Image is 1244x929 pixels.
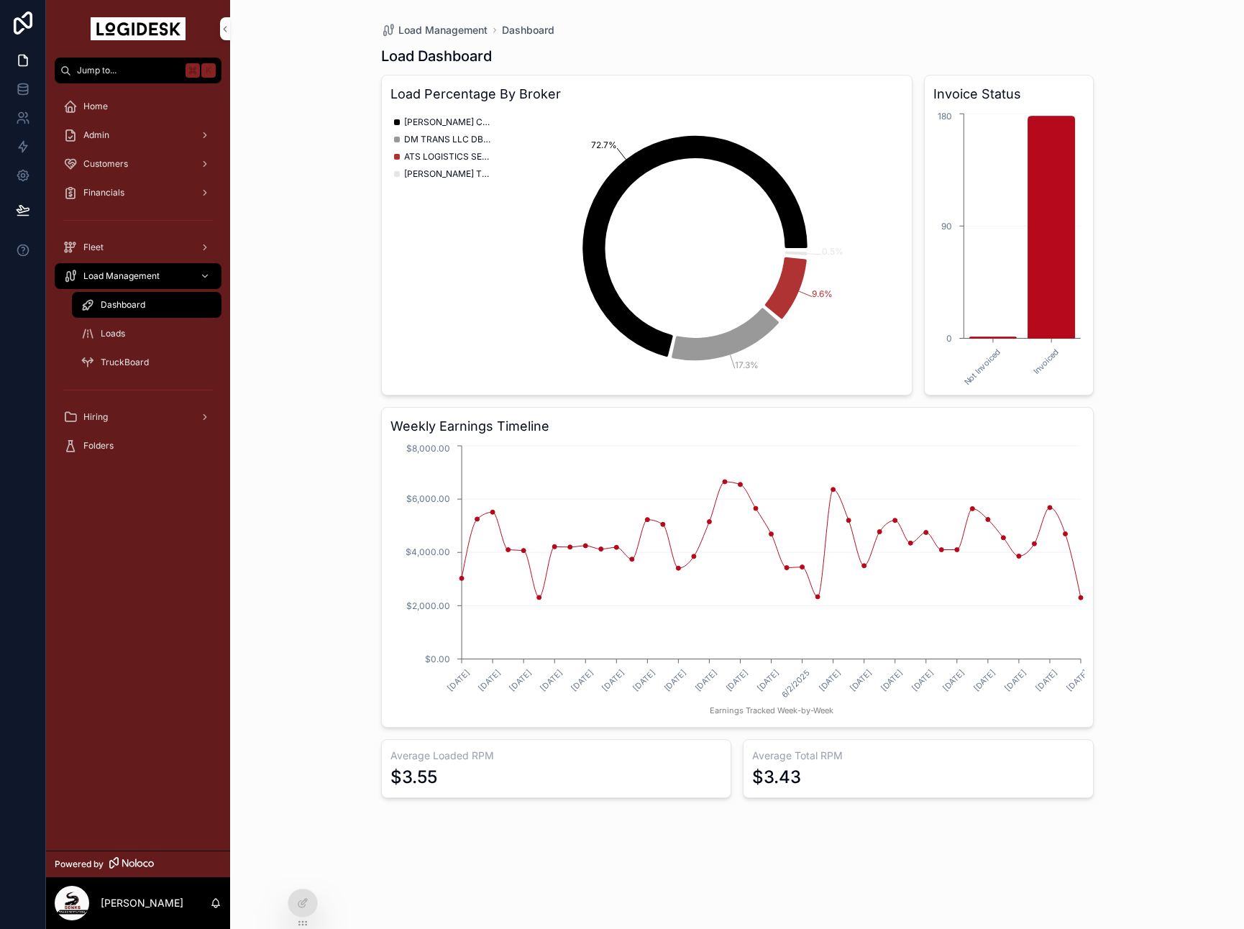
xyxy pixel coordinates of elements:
[101,896,183,910] p: [PERSON_NAME]
[406,600,450,611] tspan: $2,000.00
[83,270,160,282] span: Load Management
[101,357,149,368] span: TruckBoard
[55,234,221,260] a: Fleet
[390,84,903,104] h3: Load Percentage By Broker
[933,84,1084,104] h3: Invoice Status
[101,328,125,339] span: Loads
[406,443,450,454] tspan: $8,000.00
[55,58,221,83] button: Jump to...K
[46,851,230,877] a: Powered by
[538,667,564,693] text: [DATE]
[91,17,186,40] img: App logo
[507,667,533,693] text: [DATE]
[406,546,450,557] tspan: $4,000.00
[941,221,952,232] tspan: 90
[46,83,230,477] div: scrollable content
[390,110,903,386] div: chart
[752,749,1084,763] h3: Average Total RPM
[662,667,687,693] text: [DATE]
[381,46,492,66] h1: Load Dashboard
[203,65,214,76] span: K
[55,151,221,177] a: Customers
[933,110,1084,386] div: chart
[390,416,1084,436] h3: Weekly Earnings Timeline
[101,299,145,311] span: Dashboard
[709,705,833,715] tspan: Earnings Tracked Week-by-Week
[55,433,221,459] a: Folders
[816,667,842,693] text: [DATE]
[502,23,554,37] a: Dashboard
[946,333,952,344] tspan: 0
[779,667,811,700] text: 6/2/2025
[77,65,180,76] span: Jump to...
[812,288,833,299] tspan: 9.6%
[398,23,488,37] span: Load Management
[941,667,966,693] text: [DATE]
[72,321,221,347] a: Loads
[381,23,488,37] a: Load Management
[569,667,595,693] text: [DATE]
[692,667,718,693] text: [DATE]
[83,129,109,141] span: Admin
[910,667,936,693] text: [DATE]
[390,766,437,789] div: $3.55
[83,101,108,112] span: Home
[821,246,843,257] tspan: 0.5%
[55,180,221,206] a: Financials
[55,263,221,289] a: Load Management
[591,139,617,150] tspan: 72.7%
[1031,347,1061,376] text: Invoiced
[879,667,905,693] text: [DATE]
[404,151,490,163] span: ATS LOGISTICS SERVICES, INC. DBA SUREWAY TRANSPORTATION COMPANY & [PERSON_NAME] SPECIALIZED LOGIS...
[55,122,221,148] a: Admin
[72,292,221,318] a: Dashboard
[848,667,874,693] text: [DATE]
[390,442,1084,718] div: chart
[55,93,221,119] a: Home
[404,134,490,145] span: DM TRANS LLC DBA ARRIVE LOGISTICS
[723,667,749,693] text: [DATE]
[938,111,952,122] tspan: 180
[445,667,471,693] text: [DATE]
[83,187,124,198] span: Financials
[600,667,626,693] text: [DATE]
[1002,667,1028,693] text: [DATE]
[55,404,221,430] a: Hiring
[754,667,780,693] text: [DATE]
[962,347,1003,388] text: Not Invoiced
[1033,667,1059,693] text: [DATE]
[734,360,758,370] tspan: 17.3%
[631,667,657,693] text: [DATE]
[403,550,413,552] tspan: .
[971,667,997,693] text: [DATE]
[752,766,801,789] div: $3.43
[406,493,450,504] tspan: $6,000.00
[55,859,104,870] span: Powered by
[72,349,221,375] a: TruckBoard
[83,440,114,452] span: Folders
[83,242,104,253] span: Fleet
[83,411,108,423] span: Hiring
[425,654,450,664] tspan: $0.00
[404,116,490,128] span: [PERSON_NAME] COMPANY INC.
[1064,667,1090,693] text: [DATE]
[83,158,128,170] span: Customers
[404,168,490,180] span: [PERSON_NAME] TRANSPORTATION GROUP, LLC
[476,667,502,693] text: [DATE]
[390,749,723,763] h3: Average Loaded RPM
